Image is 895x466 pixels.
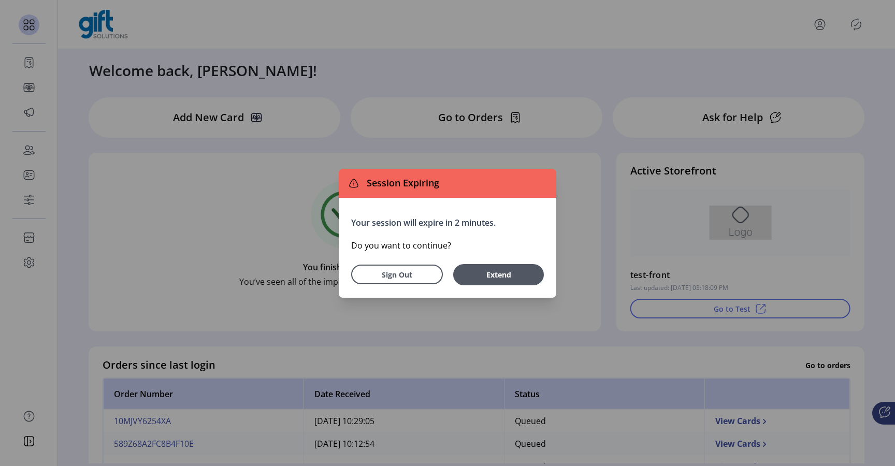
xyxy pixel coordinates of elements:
[453,264,544,285] button: Extend
[351,216,544,229] p: Your session will expire in 2 minutes.
[458,269,539,280] span: Extend
[363,176,439,190] span: Session Expiring
[351,239,544,252] p: Do you want to continue?
[365,269,429,280] span: Sign Out
[351,265,443,284] button: Sign Out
